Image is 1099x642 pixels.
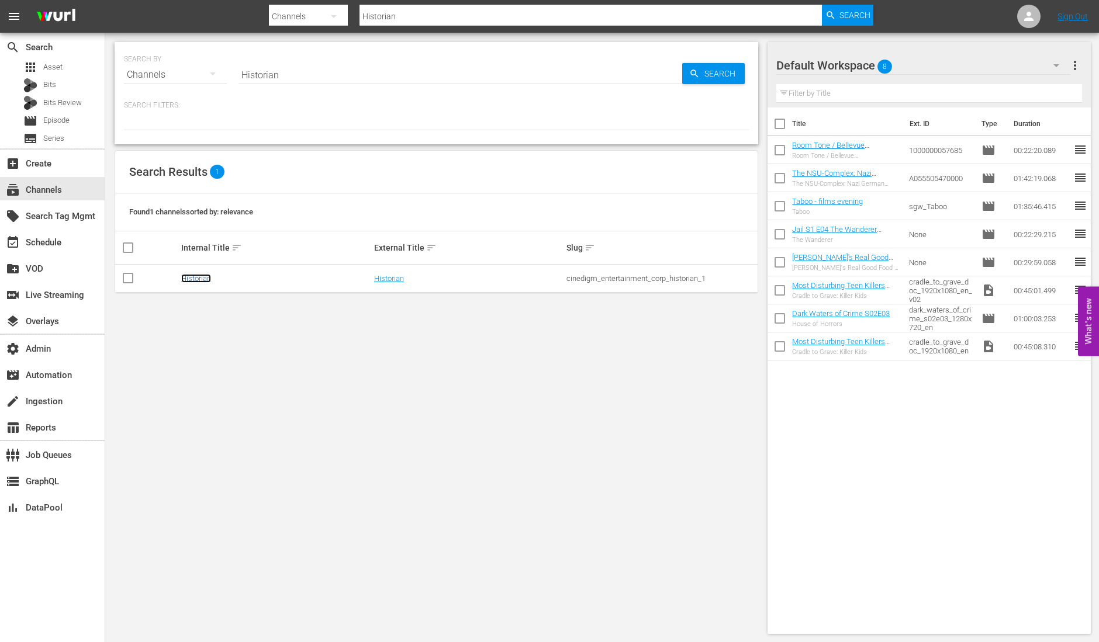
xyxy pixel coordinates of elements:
div: Internal Title [181,241,371,255]
a: Most Disturbing Teen Killers Reacting To Insane Sentences [792,337,893,355]
span: Episode [982,311,996,325]
span: Search Results [129,165,208,179]
span: sort [585,242,595,253]
td: None [904,248,977,276]
span: Live Streaming [6,288,20,302]
td: sgw_Taboo [904,192,977,220]
td: 01:00:03.253 [1009,304,1073,332]
span: Search [6,40,20,54]
a: Jail S1 E04 The Wanderer (Roku) [792,225,882,242]
span: Episode [982,199,996,213]
a: Taboo - films evening [792,197,863,206]
th: Ext. ID [903,107,975,140]
span: reorder [1073,199,1087,213]
div: Slug [566,241,756,255]
span: reorder [1073,143,1087,157]
span: Create [6,157,20,171]
span: Series [23,131,37,145]
span: Search [700,63,745,84]
button: Search [682,63,745,84]
span: Episode [982,171,996,185]
span: menu [7,9,21,23]
span: Episode [982,143,996,157]
img: ans4CAIJ8jUAAAAAAAAAAAAAAAAAAAAAAAAgQb4GAAAAAAAAAAAAAAAAAAAAAAAAJMjXAAAAAAAAAAAAAAAAAAAAAAAAgAT5G... [28,3,84,30]
span: sort [231,242,242,253]
span: GraphQL [6,474,20,488]
div: Bits Review [23,96,37,110]
span: DataPool [6,501,20,515]
td: A055505470000 [904,164,977,192]
span: reorder [1073,339,1087,353]
td: 1000000057685 [904,136,977,164]
p: Search Filters: [124,100,749,110]
td: dark_waters_of_crime_s02e03_1280x720_en [904,304,977,332]
span: Search [839,5,870,26]
div: Bits [23,78,37,92]
div: The Wanderer [792,236,899,244]
span: Found 1 channels sorted by: relevance [129,207,253,216]
span: Ingestion [6,394,20,408]
a: Most Disturbing Teen Killers Reacting To Insane Sentences [792,281,893,299]
span: 8 [877,54,892,79]
span: reorder [1073,311,1087,325]
th: Title [792,107,903,140]
span: Episode [982,227,996,241]
td: 01:42:19.068 [1009,164,1073,192]
span: Search Tag Mgmt [6,209,20,223]
div: Channels [124,58,227,91]
span: sort [426,242,437,253]
a: Room Tone / Bellevue [PERSON_NAME] [792,141,869,158]
span: Job Queues [6,448,20,462]
span: Series [43,133,64,144]
td: cradle_to_grave_doc_1920x1080_en_v02 [904,276,977,304]
th: Type [974,107,1007,140]
span: Schedule [6,235,20,249]
div: Cradle to Grave: Killer Kids [792,348,899,356]
a: [PERSON_NAME]'s Real Good Food - Desserts With Benefits [792,253,893,270]
span: Bits [43,79,56,91]
span: Asset [23,60,37,74]
span: 1 [210,165,224,179]
div: Room Tone / Bellevue [PERSON_NAME] [792,152,899,159]
td: 00:45:01.499 [1009,276,1073,304]
span: Overlays [6,314,20,328]
a: Historian [374,274,404,283]
span: Episode [982,255,996,269]
div: House of Horrors [792,320,890,328]
div: External Title [374,241,564,255]
span: reorder [1073,171,1087,185]
span: Reports [6,421,20,435]
button: Open Feedback Widget [1078,286,1099,356]
span: Automation [6,368,20,382]
span: Video [982,283,996,297]
div: Taboo [792,208,863,216]
td: None [904,220,977,248]
span: Episode [23,114,37,128]
button: Search [822,5,873,26]
a: Dark Waters of Crime S02E03 [792,309,890,318]
span: Bits Review [43,97,82,109]
td: cradle_to_grave_doc_1920x1080_en [904,332,977,360]
td: 00:29:59.058 [1009,248,1073,276]
a: The NSU-Complex: Nazi German Underground [792,169,876,186]
a: Sign Out [1057,12,1088,21]
td: 00:22:20.089 [1009,136,1073,164]
span: Admin [6,342,20,356]
div: [PERSON_NAME]'s Real Good Food - Desserts With Benefits [792,264,899,272]
span: Video [982,339,996,353]
a: Historian [181,274,211,283]
button: more_vert [1068,51,1082,79]
th: Duration [1007,107,1077,140]
div: Cradle to Grave: Killer Kids [792,292,899,300]
span: reorder [1073,283,1087,297]
td: 01:35:46.415 [1009,192,1073,220]
div: cinedigm_entertainment_corp_historian_1 [566,274,756,283]
span: more_vert [1068,58,1082,72]
td: 00:45:08.310 [1009,332,1073,360]
div: The NSU-Complex: Nazi German Underground [792,180,899,188]
span: Episode [43,114,70,126]
span: VOD [6,262,20,276]
span: reorder [1073,255,1087,269]
td: 00:22:29.215 [1009,220,1073,248]
span: Asset [43,61,63,73]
